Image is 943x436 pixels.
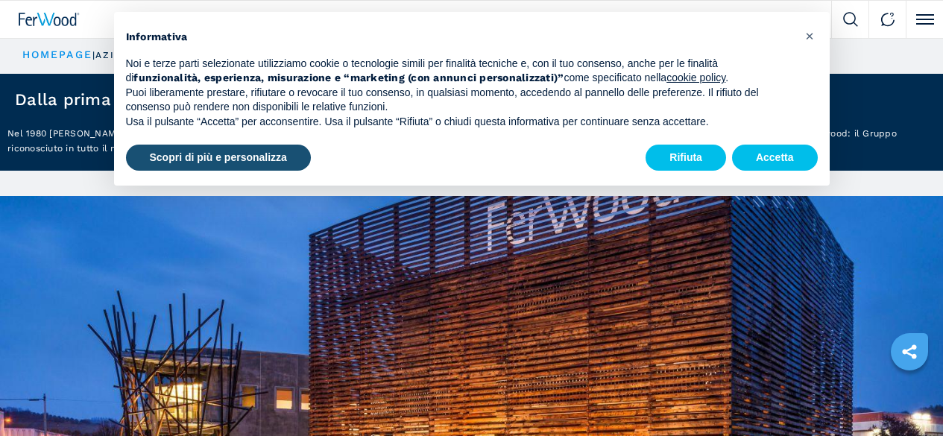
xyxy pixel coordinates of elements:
[891,333,928,370] a: sharethis
[126,30,794,45] h2: Informativa
[646,145,726,171] button: Rifiuta
[798,24,822,48] button: Chiudi questa informativa
[880,12,895,27] img: Contact us
[92,50,95,60] span: |
[880,369,932,425] iframe: Chat
[805,27,814,45] span: ×
[126,86,794,115] p: Puoi liberamente prestare, rifiutare o revocare il tuo consenso, in qualsiasi momento, accedendo ...
[906,1,943,38] button: Click to toggle menu
[126,145,311,171] button: Scopri di più e personalizza
[133,72,564,83] strong: funzionalità, esperienza, misurazione e “marketing (con annunci personalizzati)”
[19,13,80,26] img: Ferwood
[22,48,92,60] a: HOMEPAGE
[732,145,818,171] button: Accetta
[126,115,794,130] p: Usa il pulsante “Accetta” per acconsentire. Usa il pulsante “Rifiuta” o chiudi questa informativa...
[666,72,725,83] a: cookie policy
[843,12,858,27] img: Search
[15,92,355,108] h1: Dalla prima macchina venduta ad [DATE]
[95,49,147,62] p: azienda
[126,57,794,86] p: Noi e terze parti selezionate utilizziamo cookie o tecnologie simili per finalità tecniche e, con...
